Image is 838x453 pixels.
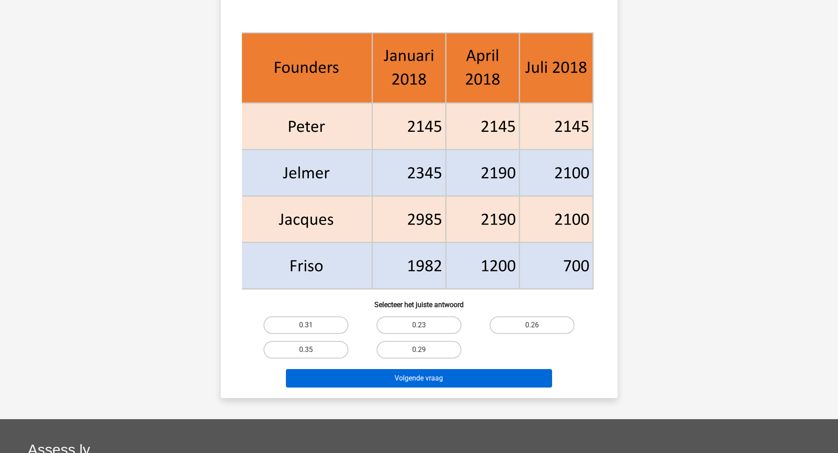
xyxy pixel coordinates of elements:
[235,294,604,309] h6: Selecteer het juiste antwoord
[490,316,575,334] label: 0.26
[263,341,348,359] label: 0.35
[377,316,461,334] label: 0.23
[377,341,461,359] label: 0.29
[263,316,348,334] label: 0.31
[286,369,552,388] button: Volgende vraag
